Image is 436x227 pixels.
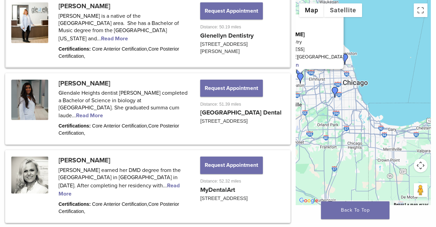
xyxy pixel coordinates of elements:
button: Show satellite imagery [324,3,362,17]
div: Dr. Charise Petrelli [295,73,306,84]
a: View location [261,62,299,68]
a: Open this area in Google Maps (opens a new window) [297,196,320,205]
p: [STREET_ADDRESS] [261,46,344,53]
button: Drag Pegman onto the map to open Street View [414,183,427,197]
button: Show street map [299,3,324,17]
div: Dr. Margaret Radziszewski [330,87,341,98]
a: Back To Top [321,201,389,219]
button: Close [327,14,344,31]
p: Glenellyn Dentistry [261,38,344,46]
button: Request Appointment [200,2,262,19]
button: Request Appointment [200,80,262,97]
button: Toggle fullscreen view [414,3,427,17]
button: Map camera controls [414,159,427,172]
p: [PERSON_NAME][GEOGRAPHIC_DATA] [261,53,344,61]
a: Report a map error [394,202,429,206]
span: Map data ©2025 Google [337,201,374,204]
button: Request Appointment [200,157,262,174]
img: Google [297,196,320,205]
button: Keyboard shortcuts [328,200,333,205]
div: Dr. Mansi Raina [339,54,350,65]
p: [PERSON_NAME] [261,31,344,38]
